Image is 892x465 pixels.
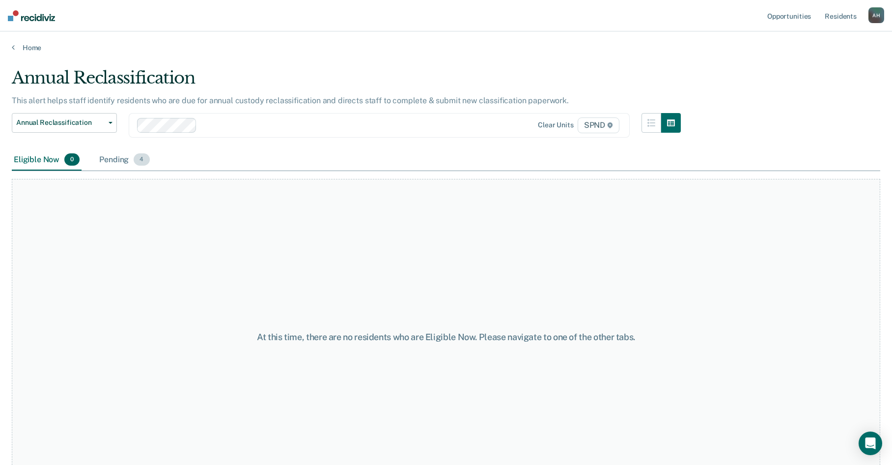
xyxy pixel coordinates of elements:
[12,96,569,105] p: This alert helps staff identify residents who are due for annual custody reclassification and dir...
[12,113,117,133] button: Annual Reclassification
[868,7,884,23] div: A H
[538,121,574,129] div: Clear units
[16,118,105,127] span: Annual Reclassification
[578,117,619,133] span: SPND
[12,149,82,171] div: Eligible Now0
[64,153,80,166] span: 0
[8,10,55,21] img: Recidiviz
[97,149,151,171] div: Pending4
[229,332,663,343] div: At this time, there are no residents who are Eligible Now. Please navigate to one of the other tabs.
[12,68,681,96] div: Annual Reclassification
[12,43,880,52] a: Home
[868,7,884,23] button: AH
[859,432,882,455] div: Open Intercom Messenger
[134,153,149,166] span: 4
